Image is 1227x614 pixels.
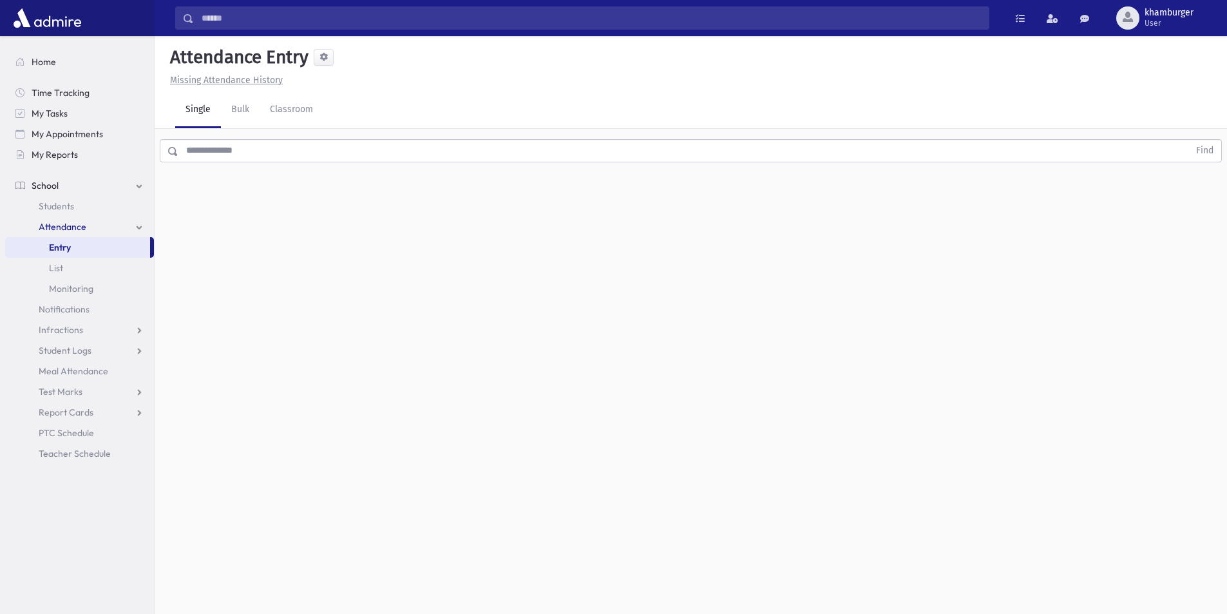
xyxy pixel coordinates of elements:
a: My Tasks [5,103,154,124]
span: Time Tracking [32,87,90,99]
a: Missing Attendance History [165,75,283,86]
a: Single [175,92,221,128]
span: My Appointments [32,128,103,140]
span: Monitoring [49,283,93,294]
a: My Appointments [5,124,154,144]
a: Meal Attendance [5,361,154,381]
input: Search [194,6,989,30]
span: Attendance [39,221,86,233]
a: Monitoring [5,278,154,299]
a: Attendance [5,216,154,237]
button: Find [1188,140,1221,162]
a: Classroom [260,92,323,128]
span: User [1145,18,1194,28]
a: Home [5,52,154,72]
a: List [5,258,154,278]
a: Infractions [5,320,154,340]
span: Student Logs [39,345,91,356]
a: Test Marks [5,381,154,402]
span: khamburger [1145,8,1194,18]
span: List [49,262,63,274]
a: School [5,175,154,196]
span: Home [32,56,56,68]
a: My Reports [5,144,154,165]
a: Bulk [221,92,260,128]
span: Entry [49,242,71,253]
a: Teacher Schedule [5,443,154,464]
span: Notifications [39,303,90,315]
span: Students [39,200,74,212]
span: Infractions [39,324,83,336]
span: Meal Attendance [39,365,108,377]
span: School [32,180,59,191]
span: Teacher Schedule [39,448,111,459]
span: PTC Schedule [39,427,94,439]
a: Student Logs [5,340,154,361]
h5: Attendance Entry [165,46,309,68]
span: My Tasks [32,108,68,119]
a: Notifications [5,299,154,320]
a: Time Tracking [5,82,154,103]
a: Students [5,196,154,216]
a: Report Cards [5,402,154,423]
span: Report Cards [39,407,93,418]
a: Entry [5,237,150,258]
span: Test Marks [39,386,82,398]
a: PTC Schedule [5,423,154,443]
img: AdmirePro [10,5,84,31]
u: Missing Attendance History [170,75,283,86]
span: My Reports [32,149,78,160]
